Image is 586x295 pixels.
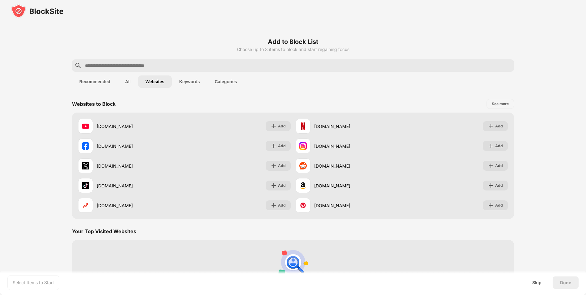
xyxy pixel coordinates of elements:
[172,75,207,88] button: Keywords
[278,247,308,277] img: personal-suggestions.svg
[299,182,307,189] img: favicons
[82,162,89,169] img: favicons
[314,182,402,189] div: [DOMAIN_NAME]
[72,37,514,46] h6: Add to Block List
[299,142,307,150] img: favicons
[72,101,116,107] div: Websites to Block
[82,182,89,189] img: favicons
[74,62,82,69] img: search.svg
[314,143,402,149] div: [DOMAIN_NAME]
[495,163,503,169] div: Add
[82,202,89,209] img: favicons
[495,202,503,208] div: Add
[97,202,184,209] div: [DOMAIN_NAME]
[72,47,514,52] div: Choose up to 3 items to block and start regaining focus
[82,142,89,150] img: favicons
[492,101,509,107] div: See more
[314,202,402,209] div: [DOMAIN_NAME]
[278,123,286,129] div: Add
[495,143,503,149] div: Add
[495,182,503,189] div: Add
[82,122,89,130] img: favicons
[72,228,136,234] div: Your Top Visited Websites
[97,143,184,149] div: [DOMAIN_NAME]
[278,143,286,149] div: Add
[299,162,307,169] img: favicons
[299,202,307,209] img: favicons
[314,123,402,130] div: [DOMAIN_NAME]
[138,75,172,88] button: Websites
[278,182,286,189] div: Add
[278,163,286,169] div: Add
[97,182,184,189] div: [DOMAIN_NAME]
[11,4,64,19] img: blocksite-icon-black.svg
[299,122,307,130] img: favicons
[72,75,118,88] button: Recommended
[495,123,503,129] div: Add
[97,123,184,130] div: [DOMAIN_NAME]
[314,163,402,169] div: [DOMAIN_NAME]
[97,163,184,169] div: [DOMAIN_NAME]
[118,75,138,88] button: All
[278,202,286,208] div: Add
[207,75,244,88] button: Categories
